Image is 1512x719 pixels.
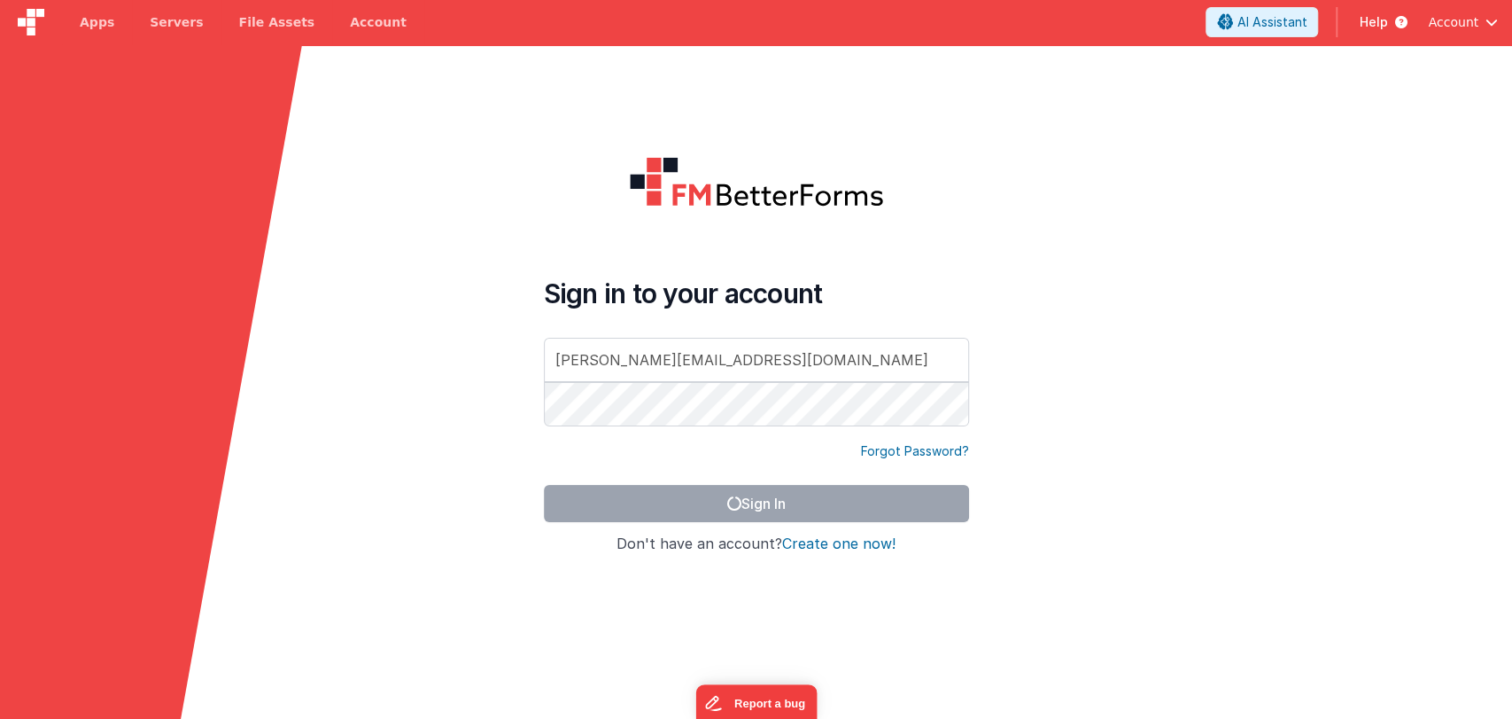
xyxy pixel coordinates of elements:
[544,277,969,309] h4: Sign in to your account
[1206,7,1318,37] button: AI Assistant
[150,13,203,31] span: Servers
[1428,13,1478,31] span: Account
[1428,13,1498,31] button: Account
[80,13,114,31] span: Apps
[544,536,969,552] h4: Don't have an account?
[544,485,969,522] button: Sign In
[861,442,969,460] a: Forgot Password?
[1359,13,1387,31] span: Help
[1237,13,1307,31] span: AI Assistant
[544,338,969,382] input: Email Address
[782,536,896,552] button: Create one now!
[239,13,315,31] span: File Assets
